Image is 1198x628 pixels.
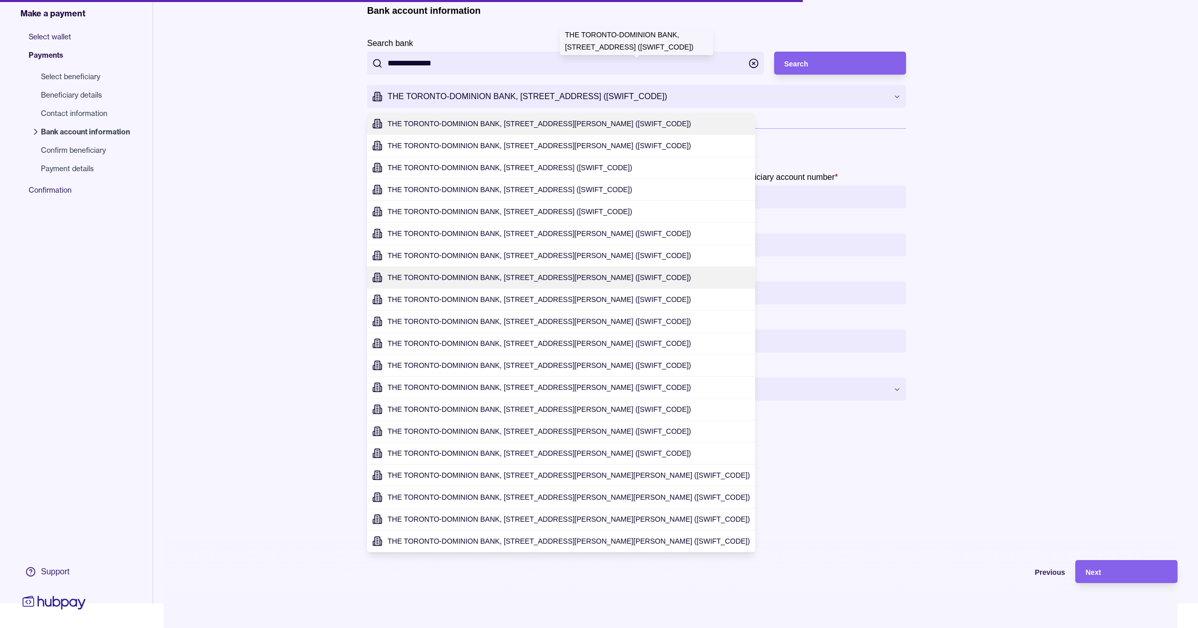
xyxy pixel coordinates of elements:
[388,339,691,347] span: THE TORONTO-DOMINION BANK, [STREET_ADDRESS][PERSON_NAME] ([SWIFT_CODE])
[388,273,691,282] span: THE TORONTO-DOMINION BANK, [STREET_ADDRESS][PERSON_NAME] ([SWIFT_CODE])
[388,427,691,435] span: THE TORONTO-DOMINION BANK, [STREET_ADDRESS][PERSON_NAME] ([SWIFT_CODE])
[388,471,750,479] span: THE TORONTO-DOMINION BANK, [STREET_ADDRESS][PERSON_NAME][PERSON_NAME] ([SWIFT_CODE])
[388,251,691,260] span: THE TORONTO-DOMINION BANK, [STREET_ADDRESS][PERSON_NAME] ([SWIFT_CODE])
[388,449,691,457] span: THE TORONTO-DOMINION BANK, [STREET_ADDRESS][PERSON_NAME] ([SWIFT_CODE])
[388,185,632,194] span: THE TORONTO-DOMINION BANK, [STREET_ADDRESS] ([SWIFT_CODE])
[388,405,691,413] span: THE TORONTO-DOMINION BANK, [STREET_ADDRESS][PERSON_NAME] ([SWIFT_CODE])
[388,295,691,304] span: THE TORONTO-DOMINION BANK, [STREET_ADDRESS][PERSON_NAME] ([SWIFT_CODE])
[388,361,691,369] span: THE TORONTO-DOMINION BANK, [STREET_ADDRESS][PERSON_NAME] ([SWIFT_CODE])
[388,493,750,501] span: THE TORONTO-DOMINION BANK, [STREET_ADDRESS][PERSON_NAME][PERSON_NAME] ([SWIFT_CODE])
[1035,568,1065,576] span: Previous
[388,164,632,172] span: THE TORONTO-DOMINION BANK, [STREET_ADDRESS] ([SWIFT_CODE])
[388,537,750,545] span: THE TORONTO-DOMINION BANK, [STREET_ADDRESS][PERSON_NAME][PERSON_NAME] ([SWIFT_CODE])
[1086,568,1101,576] span: Next
[388,515,750,523] span: THE TORONTO-DOMINION BANK, [STREET_ADDRESS][PERSON_NAME][PERSON_NAME] ([SWIFT_CODE])
[388,142,691,150] span: THE TORONTO-DOMINION BANK, [STREET_ADDRESS][PERSON_NAME] ([SWIFT_CODE])
[388,120,691,128] span: THE TORONTO-DOMINION BANK, [STREET_ADDRESS][PERSON_NAME] ([SWIFT_CODE])
[388,229,691,238] span: THE TORONTO-DOMINION BANK, [STREET_ADDRESS][PERSON_NAME] ([SWIFT_CODE])
[388,317,691,325] span: THE TORONTO-DOMINION BANK, [STREET_ADDRESS][PERSON_NAME] ([SWIFT_CODE])
[388,383,691,391] span: THE TORONTO-DOMINION BANK, [STREET_ADDRESS][PERSON_NAME] ([SWIFT_CODE])
[388,207,632,216] span: THE TORONTO-DOMINION BANK, [STREET_ADDRESS] ([SWIFT_CODE])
